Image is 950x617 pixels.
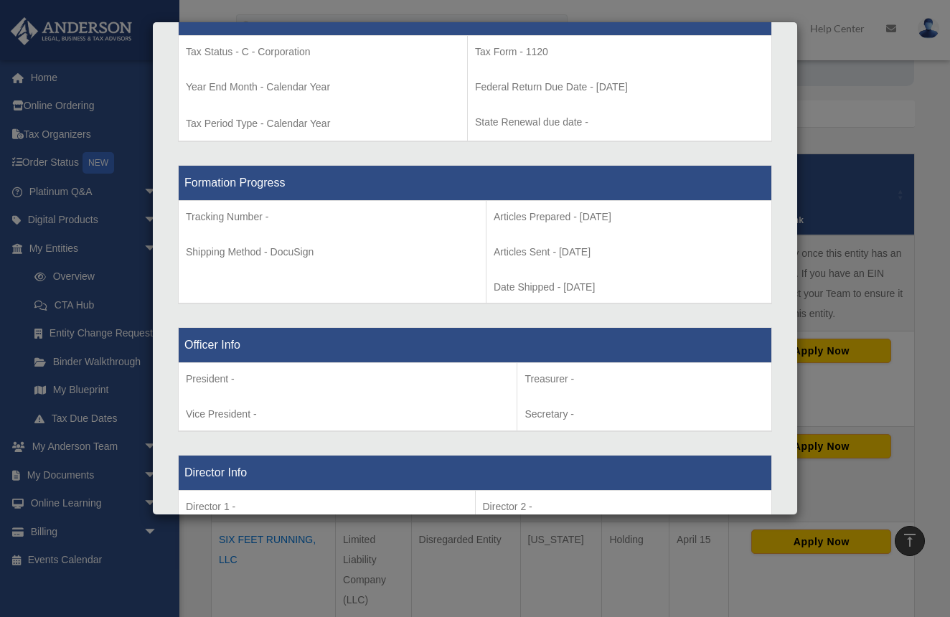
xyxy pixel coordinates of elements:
[475,43,764,61] p: Tax Form - 1120
[186,208,479,226] p: Tracking Number -
[483,498,765,516] p: Director 2 -
[475,78,764,96] p: Federal Return Due Date - [DATE]
[475,113,764,131] p: State Renewal due date -
[186,43,460,61] p: Tax Status - C - Corporation
[186,370,509,388] p: President -
[186,405,509,423] p: Vice President -
[494,278,764,296] p: Date Shipped - [DATE]
[179,35,468,141] td: Tax Period Type - Calendar Year
[179,328,772,363] th: Officer Info
[186,498,468,516] p: Director 1 -
[525,370,764,388] p: Treasurer -
[179,165,772,200] th: Formation Progress
[525,405,764,423] p: Secretary -
[179,455,772,490] th: Director Info
[494,208,764,226] p: Articles Prepared - [DATE]
[186,78,460,96] p: Year End Month - Calendar Year
[494,243,764,261] p: Articles Sent - [DATE]
[186,243,479,261] p: Shipping Method - DocuSign
[179,490,476,596] td: Director 5 -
